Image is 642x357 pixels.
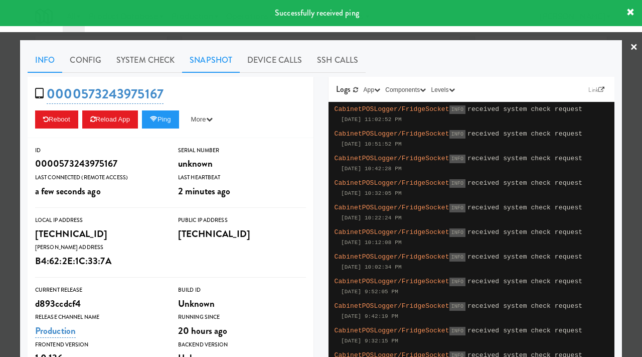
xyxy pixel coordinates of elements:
[178,295,306,312] div: Unknown
[35,110,78,129] button: Reboot
[335,155,449,162] span: CabinetPOSLogger/FridgeSocket
[178,155,306,172] div: unknown
[275,7,359,19] span: Successfully received ping
[178,340,306,350] div: Backend Version
[449,302,465,311] span: INFO
[47,84,164,104] a: 0000573243975167
[341,338,398,344] span: [DATE] 9:32:15 PM
[35,243,163,253] div: [PERSON_NAME] Address
[467,130,582,138] span: received system check request
[341,166,402,172] span: [DATE] 10:42:28 PM
[335,105,449,113] span: CabinetPOSLogger/FridgeSocket
[240,48,309,73] a: Device Calls
[383,85,428,95] button: Components
[341,240,402,246] span: [DATE] 10:12:08 PM
[449,179,465,188] span: INFO
[335,179,449,187] span: CabinetPOSLogger/FridgeSocket
[178,215,306,225] div: Public IP Address
[630,32,638,63] a: ×
[361,85,383,95] button: App
[178,285,306,295] div: Build Id
[467,228,582,236] span: received system check request
[586,85,607,95] a: Link
[335,253,449,261] span: CabinetPOSLogger/FridgeSocket
[449,105,465,114] span: INFO
[335,228,449,236] span: CabinetPOSLogger/FridgeSocket
[309,48,366,73] a: SSH Calls
[341,313,398,319] span: [DATE] 9:42:19 PM
[467,327,582,334] span: received system check request
[35,173,163,183] div: Last Connected (Remote Access)
[35,324,76,338] a: Production
[467,253,582,261] span: received system check request
[109,48,182,73] a: System Check
[35,155,163,172] div: 0000573243975167
[341,190,402,196] span: [DATE] 10:32:05 PM
[467,204,582,211] span: received system check request
[178,312,306,322] div: Running Since
[467,302,582,310] span: received system check request
[62,48,109,73] a: Config
[28,48,62,73] a: Info
[35,312,163,322] div: Release Channel Name
[467,278,582,285] span: received system check request
[449,228,465,237] span: INFO
[449,130,465,139] span: INFO
[467,179,582,187] span: received system check request
[178,225,306,243] div: [TECHNICAL_ID]
[35,215,163,225] div: Local IP Address
[467,105,582,113] span: received system check request
[428,85,457,95] button: Levels
[341,289,398,295] span: [DATE] 9:52:05 PM
[178,324,227,337] span: 20 hours ago
[35,225,163,243] div: [TECHNICAL_ID]
[178,173,306,183] div: Last Heartbeat
[449,253,465,262] span: INFO
[335,204,449,211] span: CabinetPOSLogger/FridgeSocket
[335,327,449,334] span: CabinetPOSLogger/FridgeSocket
[35,146,163,156] div: ID
[82,110,138,129] button: Reload App
[449,155,465,163] span: INFO
[35,285,163,295] div: Current Release
[35,340,163,350] div: Frontend Version
[183,110,221,129] button: More
[178,184,230,198] span: 2 minutes ago
[178,146,306,156] div: Serial Number
[449,327,465,335] span: INFO
[449,204,465,212] span: INFO
[142,110,179,129] button: Ping
[341,264,402,270] span: [DATE] 10:02:34 PM
[341,215,402,221] span: [DATE] 10:22:24 PM
[35,184,101,198] span: a few seconds ago
[35,295,163,312] div: d893ccdcf4
[449,278,465,286] span: INFO
[341,141,402,147] span: [DATE] 10:51:52 PM
[335,302,449,310] span: CabinetPOSLogger/FridgeSocket
[341,116,402,123] span: [DATE] 11:02:52 PM
[182,48,240,73] a: Snapshot
[35,253,163,270] div: B4:62:2E:1C:33:7A
[335,278,449,285] span: CabinetPOSLogger/FridgeSocket
[335,130,449,138] span: CabinetPOSLogger/FridgeSocket
[467,155,582,162] span: received system check request
[336,83,351,95] span: Logs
